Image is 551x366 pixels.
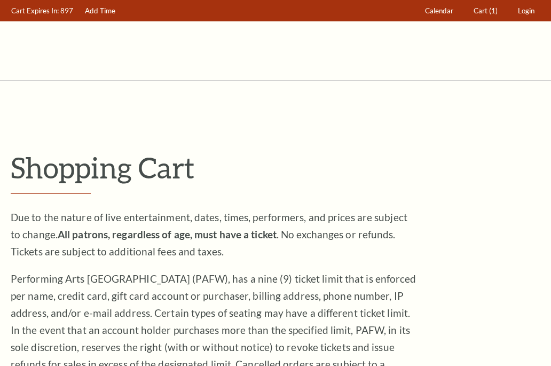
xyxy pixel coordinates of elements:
[420,1,459,21] a: Calendar
[60,6,73,15] span: 897
[474,6,487,15] span: Cart
[11,211,407,258] span: Due to the nature of live entertainment, dates, times, performers, and prices are subject to chan...
[11,6,59,15] span: Cart Expires In:
[513,1,540,21] a: Login
[58,228,277,240] strong: All patrons, regardless of age, must have a ticket
[489,6,498,15] span: (1)
[425,6,453,15] span: Calendar
[80,1,121,21] a: Add Time
[11,150,540,185] p: Shopping Cart
[518,6,534,15] span: Login
[469,1,503,21] a: Cart (1)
